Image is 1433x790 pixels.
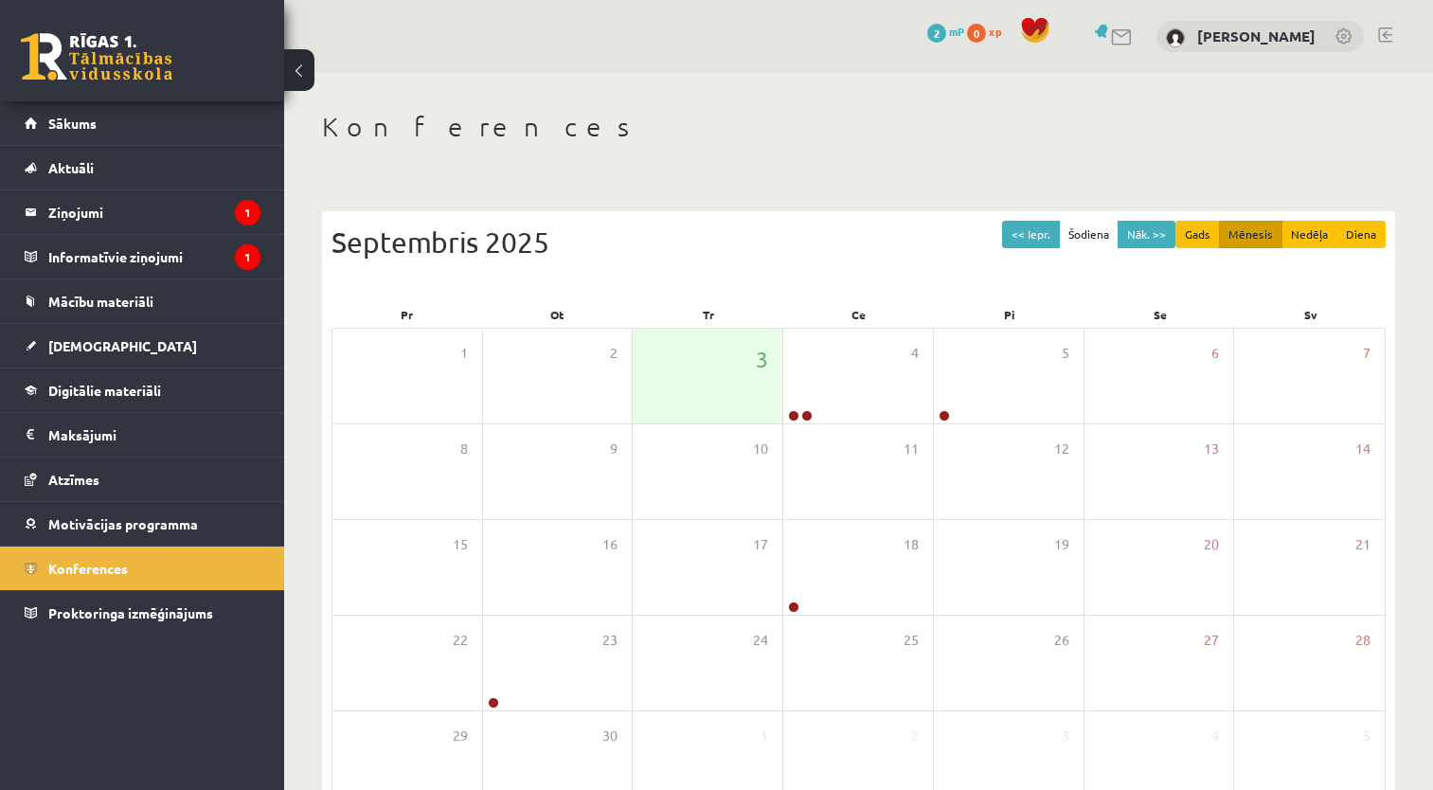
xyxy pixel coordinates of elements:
a: Rīgas 1. Tālmācības vidusskola [21,33,172,81]
a: Maksājumi [25,413,260,457]
div: Ot [482,301,633,328]
span: 27 [1204,630,1219,651]
span: 20 [1204,534,1219,555]
span: 7 [1363,343,1370,364]
div: Sv [1235,301,1386,328]
span: 26 [1054,630,1069,651]
a: Informatīvie ziņojumi1 [25,235,260,278]
button: << Iepr. [1002,221,1060,248]
div: Pi [934,301,1084,328]
a: Digitālie materiāli [25,368,260,412]
button: Šodiena [1059,221,1119,248]
a: 2 mP [927,24,964,39]
img: Ritvars Kleins [1166,28,1185,47]
button: Nedēļa [1281,221,1337,248]
div: Se [1084,301,1235,328]
span: 3 [1062,726,1069,746]
span: Proktoringa izmēģinājums [48,604,213,621]
span: 15 [453,534,468,555]
span: 24 [753,630,768,651]
a: 0 xp [967,24,1011,39]
span: 21 [1355,534,1370,555]
span: 19 [1054,534,1069,555]
span: 22 [453,630,468,651]
span: 23 [602,630,618,651]
button: Gads [1175,221,1220,248]
span: 29 [453,726,468,746]
a: Aktuāli [25,146,260,189]
div: Septembris 2025 [331,221,1386,263]
span: 4 [911,343,919,364]
a: Konferences [25,547,260,590]
span: 4 [1211,726,1219,746]
a: Sākums [25,101,260,145]
i: 1 [235,200,260,225]
button: Diena [1336,221,1386,248]
div: Pr [331,301,482,328]
i: 1 [235,244,260,270]
a: Motivācijas programma [25,502,260,546]
span: 3 [756,343,768,375]
a: Proktoringa izmēģinājums [25,591,260,635]
span: 11 [904,439,919,459]
span: 18 [904,534,919,555]
span: Aktuāli [48,159,94,176]
span: 2 [610,343,618,364]
span: Motivācijas programma [48,515,198,532]
div: Tr [633,301,783,328]
span: 5 [1363,726,1370,746]
span: Konferences [48,560,128,577]
span: 8 [460,439,468,459]
legend: Maksājumi [48,413,260,457]
legend: Ziņojumi [48,190,260,234]
span: 16 [602,534,618,555]
legend: Informatīvie ziņojumi [48,235,260,278]
span: 17 [753,534,768,555]
span: mP [949,24,964,39]
span: 30 [602,726,618,746]
span: 12 [1054,439,1069,459]
span: 6 [1211,343,1219,364]
span: 25 [904,630,919,651]
a: Ziņojumi1 [25,190,260,234]
a: Atzīmes [25,458,260,501]
span: 13 [1204,439,1219,459]
button: Nāk. >> [1118,221,1175,248]
span: [DEMOGRAPHIC_DATA] [48,337,197,354]
span: 1 [761,726,768,746]
span: Atzīmes [48,471,99,488]
span: 2 [911,726,919,746]
a: [PERSON_NAME] [1197,27,1316,45]
span: Mācību materiāli [48,293,153,310]
div: Ce [783,301,934,328]
span: 1 [460,343,468,364]
span: Digitālie materiāli [48,382,161,399]
span: Sākums [48,115,97,132]
span: 2 [927,24,946,43]
span: 5 [1062,343,1069,364]
h1: Konferences [322,111,1395,143]
span: 28 [1355,630,1370,651]
span: 9 [610,439,618,459]
span: 14 [1355,439,1370,459]
span: xp [989,24,1001,39]
span: 0 [967,24,986,43]
span: 10 [753,439,768,459]
a: Mācību materiāli [25,279,260,323]
a: [DEMOGRAPHIC_DATA] [25,324,260,368]
button: Mēnesis [1219,221,1282,248]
